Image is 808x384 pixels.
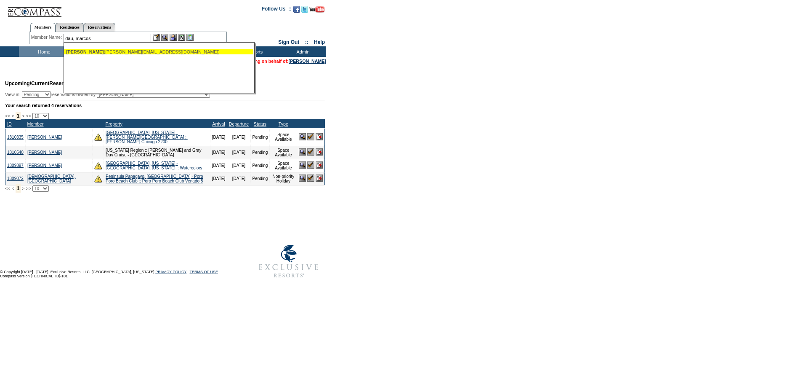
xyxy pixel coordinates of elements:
[7,121,12,126] a: ID
[106,161,202,170] a: [GEOGRAPHIC_DATA], [US_STATE] - [GEOGRAPHIC_DATA], [US_STATE] :: Watercolors
[186,34,194,41] img: b_calculator.gif
[5,91,214,98] div: View all: reservations owned by:
[230,59,326,64] span: You are acting on behalf of:
[84,23,115,32] a: Reservations
[227,146,250,159] td: [DATE]
[155,270,186,274] a: PRIVACY POLICY
[31,34,64,41] div: Member Name:
[26,113,31,118] span: >>
[153,34,160,41] img: b_edit.gif
[250,172,270,185] td: Pending
[26,186,31,191] span: >>
[210,172,227,185] td: [DATE]
[19,46,67,57] td: Home
[262,5,292,15] td: Follow Us ::
[27,150,62,155] a: [PERSON_NAME]
[293,6,300,13] img: Become our fan on Facebook
[227,128,250,146] td: [DATE]
[301,8,308,13] a: Follow us on Twitter
[27,163,62,168] a: [PERSON_NAME]
[299,133,306,140] img: View Reservation
[7,163,24,168] a: 1809897
[210,159,227,172] td: [DATE]
[299,175,306,182] img: View Reservation
[301,6,308,13] img: Follow us on Twitter
[106,174,203,183] a: Peninsula Papagayo, [GEOGRAPHIC_DATA] - Poro Poro Beach Club :: Poro Poro Beach Club Venado 8
[170,34,177,41] img: Impersonate
[307,133,314,140] img: Confirm Reservation
[5,113,10,118] span: <<
[314,39,325,45] a: Help
[227,172,250,185] td: [DATE]
[309,6,324,13] img: Subscribe to our YouTube Channel
[307,161,314,169] img: Confirm Reservation
[270,128,297,146] td: Space Available
[190,270,218,274] a: TERMS OF USE
[94,175,102,183] img: There are insufficient days and/or tokens to cover this reservation
[178,34,185,41] img: Reservations
[293,8,300,13] a: Become our fan on Facebook
[5,186,10,191] span: <<
[27,135,62,140] a: [PERSON_NAME]
[5,81,49,86] span: Upcoming/Current
[27,174,76,183] a: [DEMOGRAPHIC_DATA], [GEOGRAPHIC_DATA]
[316,175,323,182] img: Cancel Reservation
[106,130,188,144] a: [GEOGRAPHIC_DATA], [US_STATE] - [PERSON_NAME][GEOGRAPHIC_DATA] :: [PERSON_NAME] Chicago 2200
[27,121,43,126] a: Member
[7,150,24,155] a: 1810540
[316,133,323,140] img: Cancel Reservation
[229,121,249,126] a: Departure
[305,39,308,45] span: ::
[16,184,21,193] span: 1
[94,162,102,169] img: There are insufficient days and/or tokens to cover this reservation
[270,172,297,185] td: Non-priority Holiday
[254,121,266,126] a: Status
[16,112,21,120] span: 1
[11,186,14,191] span: <
[104,146,210,159] td: [US_STATE] Region :: [PERSON_NAME] and Gray Day Cruise - [GEOGRAPHIC_DATA]
[299,161,306,169] img: View Reservation
[66,49,251,54] div: ([PERSON_NAME][EMAIL_ADDRESS][DOMAIN_NAME])
[307,175,314,182] img: Confirm Reservation
[250,128,270,146] td: Pending
[316,148,323,156] img: Cancel Reservation
[161,34,168,41] img: View
[250,146,270,159] td: Pending
[7,135,24,140] a: 1810335
[22,186,24,191] span: >
[270,146,297,159] td: Space Available
[94,133,102,141] img: There are insufficient days and/or tokens to cover this reservation
[210,128,227,146] td: [DATE]
[56,23,84,32] a: Residences
[7,176,24,181] a: 1809072
[5,103,325,108] div: Your search returned 4 reservations
[278,39,299,45] a: Sign Out
[316,161,323,169] img: Cancel Reservation
[22,113,24,118] span: >
[227,159,250,172] td: [DATE]
[106,121,122,126] a: Property
[250,159,270,172] td: Pending
[289,59,326,64] a: [PERSON_NAME]
[307,148,314,156] img: Confirm Reservation
[30,23,56,32] a: Members
[299,148,306,156] img: View Reservation
[251,240,326,282] img: Exclusive Resorts
[278,46,326,57] td: Admin
[270,159,297,172] td: Space Available
[309,8,324,13] a: Subscribe to our YouTube Channel
[5,81,81,86] span: Reservations
[210,146,227,159] td: [DATE]
[279,121,288,126] a: Type
[11,113,14,118] span: <
[212,121,225,126] a: Arrival
[66,49,104,54] span: [PERSON_NAME]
